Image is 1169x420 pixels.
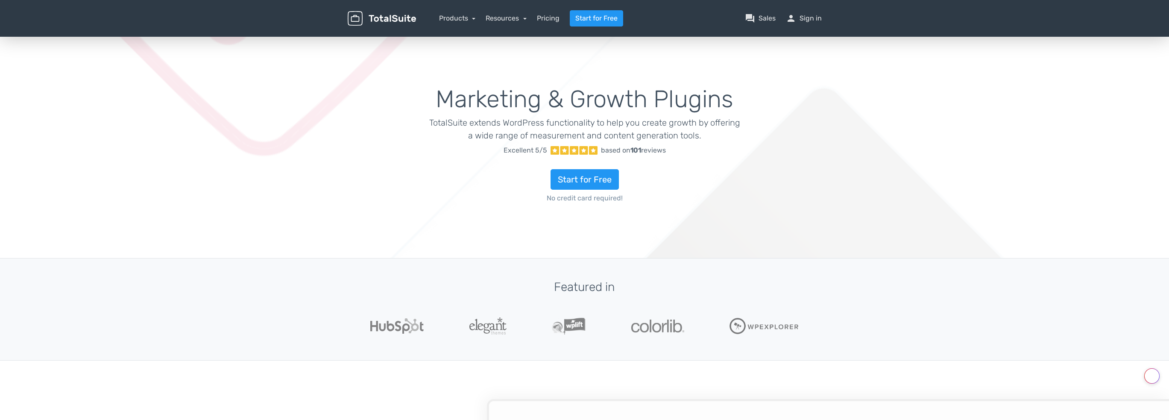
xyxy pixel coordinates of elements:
[348,281,822,294] h3: Featured in
[631,320,684,332] img: Colorlib
[730,318,799,334] img: WPExplorer
[429,142,740,159] a: Excellent 5/5 based on101reviews
[570,10,623,26] a: Start for Free
[745,13,776,23] a: question_answerSales
[469,317,507,335] img: ElegantThemes
[348,11,416,26] img: TotalSuite for WordPress
[537,13,560,23] a: Pricing
[745,13,755,23] span: question_answer
[504,145,547,156] span: Excellent 5/5
[551,169,619,190] a: Start for Free
[370,318,424,334] img: Hubspot
[486,14,527,22] a: Resources
[630,146,641,154] strong: 101
[552,317,586,335] img: WPLift
[786,13,796,23] span: person
[429,86,740,113] h1: Marketing & Growth Plugins
[601,145,666,156] div: based on reviews
[429,193,740,203] span: No credit card required!
[429,116,740,142] p: TotalSuite extends WordPress functionality to help you create growth by offering a wide range of ...
[786,13,822,23] a: personSign in
[439,14,476,22] a: Products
